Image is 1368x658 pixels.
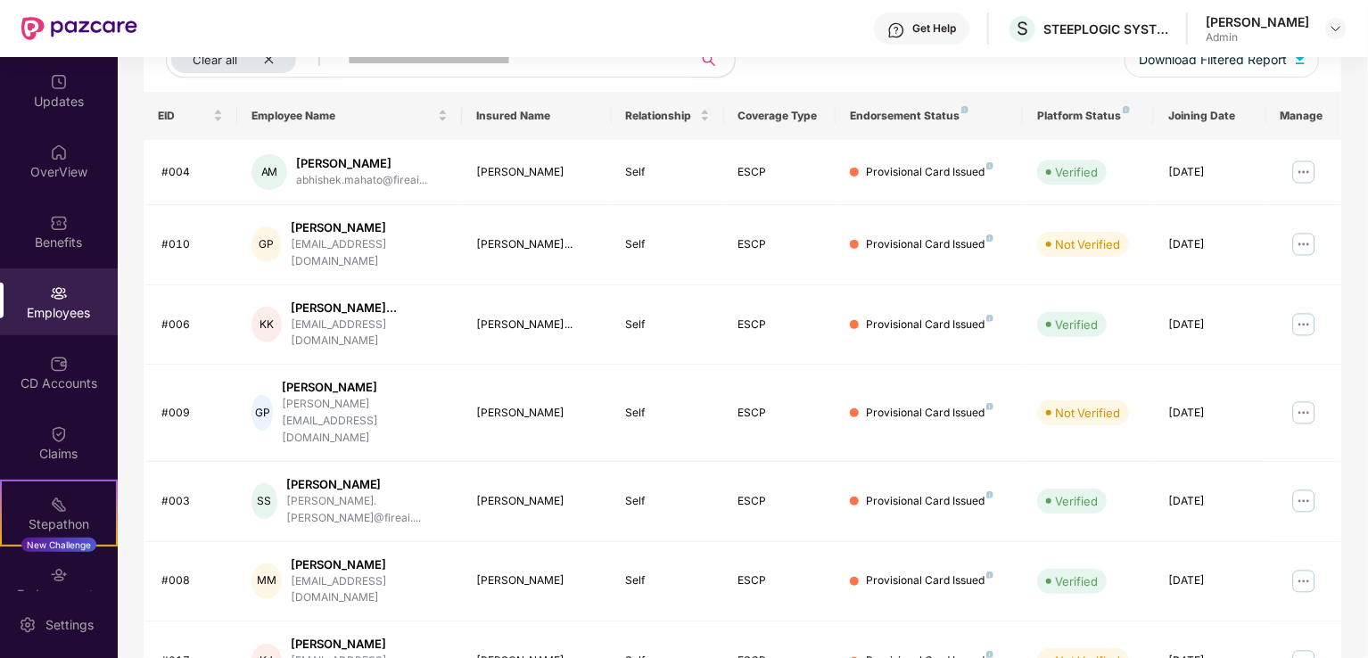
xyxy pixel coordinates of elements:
div: Verified [1055,163,1098,181]
th: Joining Date [1154,92,1266,140]
div: [PERSON_NAME] [282,379,448,396]
div: Self [626,405,710,422]
div: [PERSON_NAME] [286,476,448,493]
div: [PERSON_NAME] [1206,13,1309,30]
img: svg+xml;base64,PHN2ZyBpZD0iRW1wbG95ZWVzIiB4bWxucz0iaHR0cDovL3d3dy53My5vcmcvMjAwMC9zdmciIHdpZHRoPS... [50,284,68,302]
img: svg+xml;base64,PHN2ZyB4bWxucz0iaHR0cDovL3d3dy53My5vcmcvMjAwMC9zdmciIHdpZHRoPSI4IiBoZWlnaHQ9IjgiIH... [986,315,993,322]
span: Clear all [193,53,237,67]
div: SS [251,483,277,519]
div: [EMAIL_ADDRESS][DOMAIN_NAME] [291,573,448,607]
div: ESCP [738,164,822,181]
div: GP [251,395,273,431]
div: Provisional Card Issued [866,405,993,422]
div: Verified [1055,572,1098,590]
div: #006 [161,317,223,333]
img: manageButton [1290,487,1318,515]
img: svg+xml;base64,PHN2ZyBpZD0iQmVuZWZpdHMiIHhtbG5zPSJodHRwOi8vd3d3LnczLm9yZy8yMDAwL3N2ZyIgd2lkdGg9Ij... [50,214,68,232]
button: Download Filtered Report [1125,42,1319,78]
div: KK [251,307,282,342]
img: svg+xml;base64,PHN2ZyB4bWxucz0iaHR0cDovL3d3dy53My5vcmcvMjAwMC9zdmciIHdpZHRoPSI4IiBoZWlnaHQ9IjgiIH... [986,162,993,169]
img: svg+xml;base64,PHN2ZyBpZD0iVXBkYXRlZCIgeG1sbnM9Imh0dHA6Ly93d3cudzMub3JnLzIwMDAvc3ZnIiB3aWR0aD0iMj... [50,73,68,91]
div: [DATE] [1168,236,1252,253]
div: [PERSON_NAME]... [291,300,448,317]
img: svg+xml;base64,PHN2ZyB4bWxucz0iaHR0cDovL3d3dy53My5vcmcvMjAwMC9zdmciIHdpZHRoPSI4IiBoZWlnaHQ9IjgiIH... [986,651,993,658]
img: manageButton [1290,399,1318,427]
img: manageButton [1290,158,1318,186]
img: svg+xml;base64,PHN2ZyBpZD0iQ2xhaW0iIHhtbG5zPSJodHRwOi8vd3d3LnczLm9yZy8yMDAwL3N2ZyIgd2lkdGg9IjIwIi... [50,425,68,443]
div: [PERSON_NAME]... [476,236,597,253]
img: svg+xml;base64,PHN2ZyBpZD0iU2V0dGluZy0yMHgyMCIgeG1sbnM9Imh0dHA6Ly93d3cudzMub3JnLzIwMDAvc3ZnIiB3aW... [19,616,37,634]
div: New Challenge [21,538,96,552]
button: search [691,42,736,78]
th: Coverage Type [724,92,836,140]
div: Not Verified [1055,404,1120,422]
div: #004 [161,164,223,181]
div: [DATE] [1168,164,1252,181]
div: abhishek.mahato@fireai... [296,172,427,189]
img: svg+xml;base64,PHN2ZyB4bWxucz0iaHR0cDovL3d3dy53My5vcmcvMjAwMC9zdmciIHhtbG5zOnhsaW5rPSJodHRwOi8vd3... [1296,53,1305,64]
img: New Pazcare Logo [21,17,137,40]
div: #009 [161,405,223,422]
th: Insured Name [462,92,612,140]
div: ESCP [738,405,822,422]
div: [PERSON_NAME] [291,636,448,653]
div: Stepathon [2,515,116,533]
div: [DATE] [1168,572,1252,589]
div: Provisional Card Issued [866,236,993,253]
div: Settings [40,616,99,634]
img: svg+xml;base64,PHN2ZyB4bWxucz0iaHR0cDovL3d3dy53My5vcmcvMjAwMC9zdmciIHdpZHRoPSIyMSIgaGVpZ2h0PSIyMC... [50,496,68,514]
div: Self [626,317,710,333]
div: Self [626,572,710,589]
img: svg+xml;base64,PHN2ZyBpZD0iSG9tZSIgeG1sbnM9Imh0dHA6Ly93d3cudzMub3JnLzIwMDAvc3ZnIiB3aWR0aD0iMjAiIG... [50,144,68,161]
span: S [1017,18,1028,39]
div: #008 [161,572,223,589]
div: Get Help [912,21,956,36]
div: ESCP [738,572,822,589]
div: [PERSON_NAME] [476,493,597,510]
div: Provisional Card Issued [866,164,993,181]
div: #003 [161,493,223,510]
span: Relationship [626,109,696,123]
div: ESCP [738,317,822,333]
div: #010 [161,236,223,253]
div: [DATE] [1168,405,1252,422]
img: svg+xml;base64,PHN2ZyB4bWxucz0iaHR0cDovL3d3dy53My5vcmcvMjAwMC9zdmciIHdpZHRoPSI4IiBoZWlnaHQ9IjgiIH... [1123,106,1130,113]
div: Platform Status [1037,109,1140,123]
img: svg+xml;base64,PHN2ZyB4bWxucz0iaHR0cDovL3d3dy53My5vcmcvMjAwMC9zdmciIHdpZHRoPSI4IiBoZWlnaHQ9IjgiIH... [986,491,993,498]
img: manageButton [1290,230,1318,259]
span: close [263,53,275,65]
th: Relationship [612,92,724,140]
div: Not Verified [1055,235,1120,253]
div: MM [251,563,282,599]
img: manageButton [1290,567,1318,596]
div: GP [251,226,282,262]
img: svg+xml;base64,PHN2ZyB4bWxucz0iaHR0cDovL3d3dy53My5vcmcvMjAwMC9zdmciIHdpZHRoPSI4IiBoZWlnaHQ9IjgiIH... [961,106,968,113]
div: Self [626,236,710,253]
span: Employee Name [251,109,434,123]
div: [PERSON_NAME][EMAIL_ADDRESS][DOMAIN_NAME] [282,396,448,447]
div: Verified [1055,492,1098,510]
th: Manage [1266,92,1341,140]
div: [PERSON_NAME] [296,155,427,172]
div: [EMAIL_ADDRESS][DOMAIN_NAME] [291,236,448,270]
div: Admin [1206,30,1309,45]
img: svg+xml;base64,PHN2ZyBpZD0iSGVscC0zMngzMiIgeG1sbnM9Imh0dHA6Ly93d3cudzMub3JnLzIwMDAvc3ZnIiB3aWR0aD... [887,21,905,39]
button: Clear allclose [166,42,344,78]
div: [PERSON_NAME].[PERSON_NAME]@fireai.... [286,493,448,527]
div: [PERSON_NAME] [476,572,597,589]
div: Self [626,493,710,510]
th: Employee Name [237,92,462,140]
div: ESCP [738,236,822,253]
div: Provisional Card Issued [866,317,993,333]
div: AM [251,154,287,190]
span: Download Filtered Report [1139,50,1287,70]
th: EID [144,92,237,140]
img: svg+xml;base64,PHN2ZyBpZD0iRHJvcGRvd24tMzJ4MzIiIHhtbG5zPSJodHRwOi8vd3d3LnczLm9yZy8yMDAwL3N2ZyIgd2... [1329,21,1343,36]
div: [PERSON_NAME] [291,556,448,573]
span: search [691,53,726,67]
span: EID [158,109,210,123]
div: [PERSON_NAME]... [476,317,597,333]
div: ESCP [738,493,822,510]
div: [PERSON_NAME] [291,219,448,236]
div: Provisional Card Issued [866,572,993,589]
